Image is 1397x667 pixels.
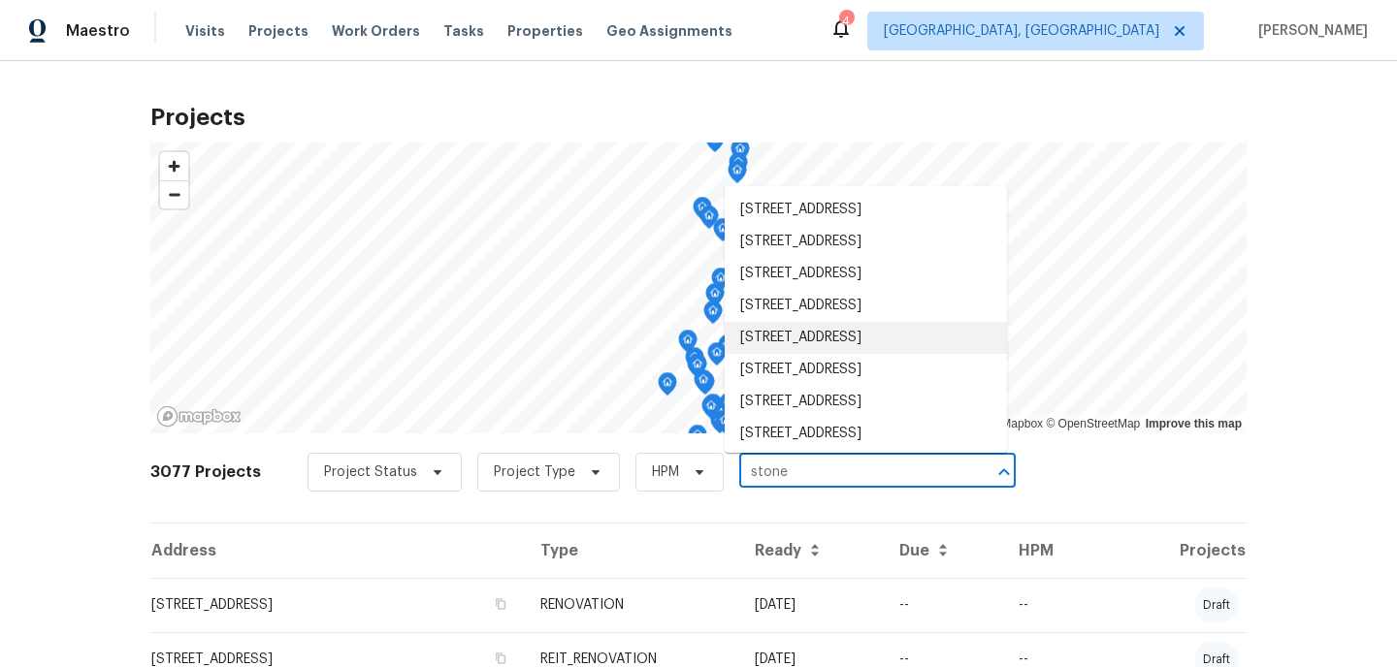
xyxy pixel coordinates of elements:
[725,322,1007,354] li: [STREET_ADDRESS]
[150,462,261,482] h2: 3077 Projects
[991,459,1018,486] button: Close
[725,386,1007,418] li: [STREET_ADDRESS]
[332,21,420,41] span: Work Orders
[156,405,242,428] a: Mapbox homepage
[739,458,961,488] input: Search projects
[725,450,1007,482] li: [STREET_ADDRESS]
[443,24,484,38] span: Tasks
[739,578,884,632] td: [DATE]
[150,524,525,578] th: Address
[728,160,747,190] div: Map marker
[839,12,853,31] div: 4
[525,578,739,632] td: RENOVATION
[725,194,1007,226] li: [STREET_ADDRESS]
[1100,524,1248,578] th: Projects
[705,283,725,313] div: Map marker
[150,108,1247,127] h2: Projects
[160,152,188,180] button: Zoom in
[494,462,575,482] span: Project Type
[725,258,1007,290] li: [STREET_ADDRESS]
[150,578,525,632] td: [STREET_ADDRESS]
[719,393,738,423] div: Map marker
[66,21,130,41] span: Maestro
[324,462,417,482] span: Project Status
[1195,588,1238,622] div: draft
[725,290,1007,322] li: [STREET_ADDRESS]
[1003,524,1099,578] th: HPM
[715,410,734,440] div: Map marker
[711,268,731,298] div: Map marker
[492,650,509,667] button: Copy Address
[725,354,1007,386] li: [STREET_ADDRESS]
[884,21,1159,41] span: [GEOGRAPHIC_DATA], [GEOGRAPHIC_DATA]
[705,129,725,159] div: Map marker
[658,372,677,402] div: Map marker
[718,334,737,365] div: Map marker
[688,425,707,455] div: Map marker
[701,396,721,426] div: Map marker
[248,21,309,41] span: Projects
[725,226,1007,258] li: [STREET_ADDRESS]
[525,524,739,578] th: Type
[606,21,732,41] span: Geo Assignments
[1003,578,1099,632] td: --
[652,462,679,482] span: HPM
[707,342,727,372] div: Map marker
[678,330,698,360] div: Map marker
[703,301,723,331] div: Map marker
[710,410,730,440] div: Map marker
[693,197,712,227] div: Map marker
[699,206,719,236] div: Map marker
[1146,417,1242,430] a: Improve this map
[492,595,509,613] button: Copy Address
[713,218,732,248] div: Map marker
[884,524,1004,578] th: Due
[729,152,748,182] div: Map marker
[688,354,707,384] div: Map marker
[725,418,1007,450] li: [STREET_ADDRESS]
[150,143,1247,433] canvas: Map
[685,347,704,377] div: Map marker
[160,180,188,208] button: Zoom out
[1046,417,1140,430] a: OpenStreetMap
[739,524,884,578] th: Ready
[990,417,1043,430] a: Mapbox
[687,354,706,384] div: Map marker
[884,578,1004,632] td: --
[1251,21,1368,41] span: [PERSON_NAME]
[694,369,713,399] div: Map marker
[507,21,583,41] span: Properties
[185,21,225,41] span: Visits
[160,181,188,208] span: Zoom out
